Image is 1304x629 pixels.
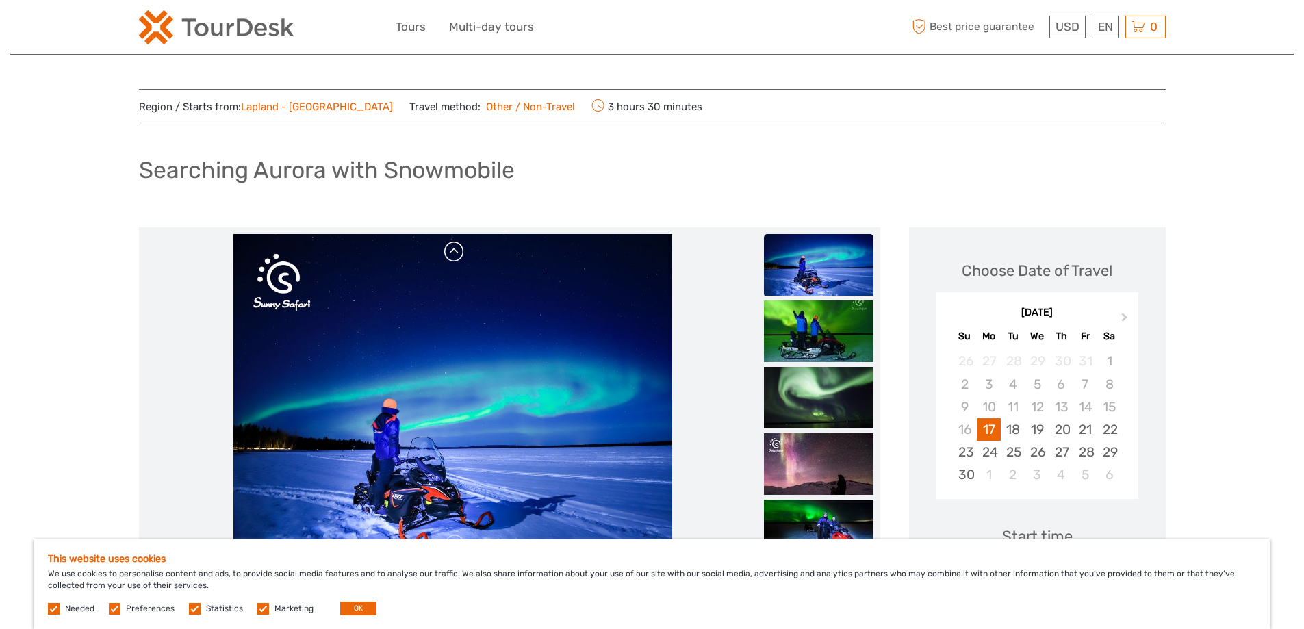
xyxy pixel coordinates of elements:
[1148,20,1160,34] span: 0
[953,441,977,463] div: Choose Sunday, November 23rd, 2025
[1025,441,1049,463] div: Choose Wednesday, November 26th, 2025
[1073,350,1097,372] div: Not available Friday, October 31st, 2025
[1049,350,1073,372] div: Not available Thursday, October 30th, 2025
[1049,327,1073,346] div: Th
[1049,418,1073,441] div: Choose Thursday, November 20th, 2025
[764,234,873,296] img: 23547e6166474ea397b3c0c4f92a4a47_slider_thumbnail.jpeg
[481,101,576,113] a: Other / Non-Travel
[941,350,1134,486] div: month 2025-11
[1097,441,1121,463] div: Choose Saturday, November 29th, 2025
[977,418,1001,441] div: Choose Monday, November 17th, 2025
[396,17,426,37] a: Tours
[1097,418,1121,441] div: Choose Saturday, November 22nd, 2025
[764,367,873,428] img: 78a94b4cbd8841b093c5bc068200143d_slider_thumbnail.jpeg
[1097,373,1121,396] div: Not available Saturday, November 8th, 2025
[449,17,534,37] a: Multi-day tours
[126,603,175,615] label: Preferences
[1049,441,1073,463] div: Choose Thursday, November 27th, 2025
[977,373,1001,396] div: Not available Monday, November 3rd, 2025
[48,553,1256,565] h5: This website uses cookies
[977,396,1001,418] div: Not available Monday, November 10th, 2025
[1073,373,1097,396] div: Not available Friday, November 7th, 2025
[65,603,94,615] label: Needed
[1001,463,1025,486] div: Choose Tuesday, December 2nd, 2025
[1097,327,1121,346] div: Sa
[1073,441,1097,463] div: Choose Friday, November 28th, 2025
[764,500,873,561] img: ccd57971c61b49e0bebfd9518ca7bdb2_slider_thumbnail.jpeg
[1097,350,1121,372] div: Not available Saturday, November 1st, 2025
[139,10,294,44] img: 2254-3441b4b5-4e5f-4d00-b396-31f1d84a6ebf_logo_small.png
[1001,350,1025,372] div: Not available Tuesday, October 28th, 2025
[1025,463,1049,486] div: Choose Wednesday, December 3rd, 2025
[936,306,1138,320] div: [DATE]
[977,441,1001,463] div: Choose Monday, November 24th, 2025
[139,100,393,114] span: Region / Starts from:
[953,350,977,372] div: Not available Sunday, October 26th, 2025
[1049,373,1073,396] div: Not available Thursday, November 6th, 2025
[764,300,873,362] img: 19a2e8f2f5ab4e52bb5a11383ea23669_slider_thumbnail.jpeg
[274,603,314,615] label: Marketing
[909,16,1046,38] span: Best price guarantee
[139,156,515,184] h1: Searching Aurora with Snowmobile
[953,327,977,346] div: Su
[1073,327,1097,346] div: Fr
[953,463,977,486] div: Choose Sunday, November 30th, 2025
[340,602,376,615] button: OK
[1025,350,1049,372] div: Not available Wednesday, October 29th, 2025
[1025,327,1049,346] div: We
[1001,327,1025,346] div: Tu
[962,260,1112,281] div: Choose Date of Travel
[977,463,1001,486] div: Choose Monday, December 1st, 2025
[1056,20,1079,34] span: USD
[953,396,977,418] div: Not available Sunday, November 9th, 2025
[1097,396,1121,418] div: Not available Saturday, November 15th, 2025
[1025,396,1049,418] div: Not available Wednesday, November 12th, 2025
[233,234,672,563] img: 23547e6166474ea397b3c0c4f92a4a47_main_slider.jpeg
[1115,309,1137,331] button: Next Month
[1002,526,1073,547] div: Start time
[1025,418,1049,441] div: Choose Wednesday, November 19th, 2025
[1001,441,1025,463] div: Choose Tuesday, November 25th, 2025
[241,101,393,113] a: Lapland - [GEOGRAPHIC_DATA]
[977,350,1001,372] div: Not available Monday, October 27th, 2025
[1073,463,1097,486] div: Choose Friday, December 5th, 2025
[1049,396,1073,418] div: Not available Thursday, November 13th, 2025
[1025,373,1049,396] div: Not available Wednesday, November 5th, 2025
[34,539,1270,629] div: We use cookies to personalise content and ads, to provide social media features and to analyse ou...
[1097,463,1121,486] div: Choose Saturday, December 6th, 2025
[409,97,576,116] span: Travel method:
[1049,463,1073,486] div: Choose Thursday, December 4th, 2025
[157,21,174,38] button: Open LiveChat chat widget
[591,97,702,116] span: 3 hours 30 minutes
[19,24,155,35] p: We're away right now. Please check back later!
[1001,418,1025,441] div: Choose Tuesday, November 18th, 2025
[1073,396,1097,418] div: Not available Friday, November 14th, 2025
[1092,16,1119,38] div: EN
[977,327,1001,346] div: Mo
[1001,373,1025,396] div: Not available Tuesday, November 4th, 2025
[206,603,243,615] label: Statistics
[1073,418,1097,441] div: Choose Friday, November 21st, 2025
[953,418,977,441] div: Not available Sunday, November 16th, 2025
[764,433,873,495] img: eab6b0379c954206914b74a505640a5c_slider_thumbnail.jpeg
[1001,396,1025,418] div: Not available Tuesday, November 11th, 2025
[953,373,977,396] div: Not available Sunday, November 2nd, 2025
